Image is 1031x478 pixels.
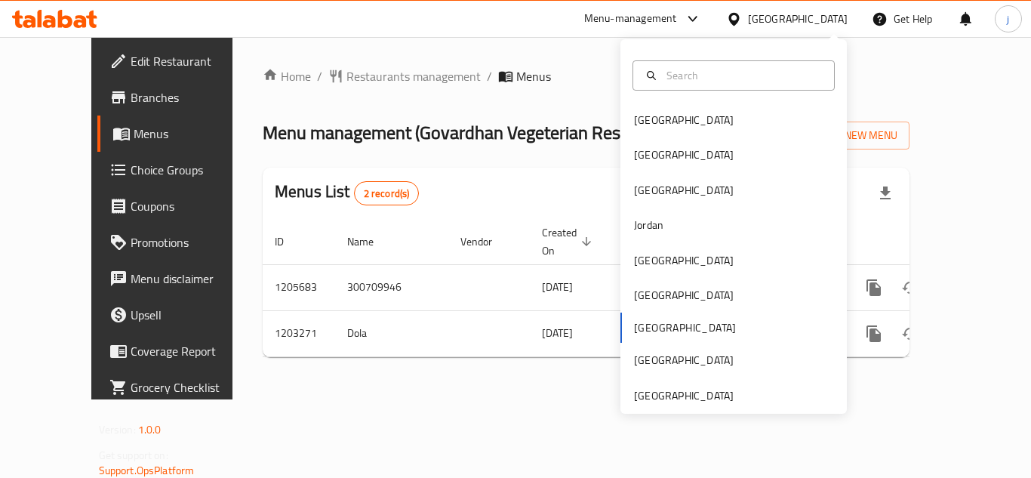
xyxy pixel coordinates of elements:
td: Dola [335,310,448,356]
div: [GEOGRAPHIC_DATA] [634,252,734,269]
a: Home [263,67,311,85]
div: [GEOGRAPHIC_DATA] [634,182,734,199]
td: 1203271 [263,310,335,356]
td: 300709946 [335,264,448,310]
div: Jordan [634,217,663,233]
span: Get support on: [99,446,168,465]
a: Menus [97,116,263,152]
td: 1205683 [263,264,335,310]
div: [GEOGRAPHIC_DATA] [634,287,734,304]
span: Menus [134,125,251,143]
span: [DATE] [542,323,573,343]
span: Vendor [460,233,512,251]
button: more [856,270,892,306]
span: Version: [99,420,136,439]
a: Coverage Report [97,333,263,369]
span: 1.0.0 [138,420,162,439]
span: Coverage Report [131,342,251,360]
div: [GEOGRAPHIC_DATA] [634,352,734,369]
span: Menu disclaimer [131,270,251,288]
button: Change Status [892,270,928,306]
button: more [856,316,892,352]
a: Coupons [97,188,263,224]
div: [GEOGRAPHIC_DATA] [748,11,848,27]
li: / [487,67,492,85]
span: ID [275,233,303,251]
a: Choice Groups [97,152,263,188]
div: Menu-management [584,10,677,28]
span: Edit Restaurant [131,52,251,70]
span: Coupons [131,197,251,215]
span: Name [347,233,393,251]
div: [GEOGRAPHIC_DATA] [634,387,734,404]
span: Choice Groups [131,161,251,179]
nav: breadcrumb [263,67,909,85]
a: Upsell [97,297,263,333]
span: [DATE] [542,277,573,297]
div: [GEOGRAPHIC_DATA] [634,112,734,128]
span: Promotions [131,233,251,251]
span: Grocery Checklist [131,378,251,396]
span: Upsell [131,306,251,324]
span: 2 record(s) [355,187,419,201]
button: Change Status [892,316,928,352]
span: Menu management ( Govardhan Vegeterian Restaurant ) [263,116,681,150]
span: Menus [516,67,551,85]
span: Branches [131,88,251,106]
li: / [317,67,322,85]
div: Total records count [354,181,420,205]
a: Edit Restaurant [97,43,263,79]
span: Restaurants management [346,67,481,85]
h2: Menus List [275,180,419,205]
button: Add New Menu [792,122,909,150]
input: Search [660,67,825,84]
a: Menu disclaimer [97,261,263,297]
div: Export file [867,175,903,211]
span: Add New Menu [805,126,897,145]
a: Grocery Checklist [97,369,263,406]
a: Branches [97,79,263,116]
span: Created On [542,224,596,260]
div: [GEOGRAPHIC_DATA] [634,146,734,163]
span: j [1007,11,1009,27]
a: Restaurants management [328,67,481,85]
a: Promotions [97,224,263,261]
